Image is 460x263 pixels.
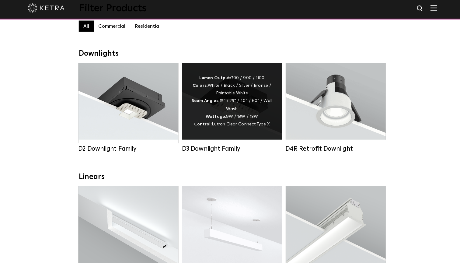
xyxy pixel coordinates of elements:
[189,100,217,105] strong: Beam Angles:
[78,23,93,34] label: All
[412,8,420,15] img: search icon
[210,124,267,128] span: Lutron Clear Connect Type X
[129,23,163,34] label: Residential
[191,85,206,89] strong: Colors:
[78,65,176,153] a: D2 Downlight Family Lumen Output:1200Colors:White / Black / Gloss Black / Silver / Bronze / Silve...
[283,146,382,154] div: D4R Retrofit Downlight
[204,116,224,120] strong: Wattage:
[189,76,270,130] div: 700 / 900 / 1100 White / Black / Silver / Bronze / Paintable White 15° / 25° / 40° / 60° / Wall W...
[27,6,64,15] img: ketra-logo-2019-white
[78,51,382,60] div: Downlights
[93,23,129,34] label: Commercial
[180,146,279,154] div: D3 Downlight Family
[426,8,433,13] img: Hamburger%20Nav.svg
[192,124,210,128] strong: Control:
[283,65,382,153] a: D4R Retrofit Downlight Lumen Output:800Colors:White / BlackBeam Angles:15° / 25° / 40° / 60°Watta...
[197,78,229,82] strong: Lumen Output:
[180,65,279,153] a: D3 Downlight Family Lumen Output:700 / 900 / 1100Colors:White / Black / Silver / Bronze / Paintab...
[78,174,382,182] div: Linears
[78,146,176,154] div: D2 Downlight Family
